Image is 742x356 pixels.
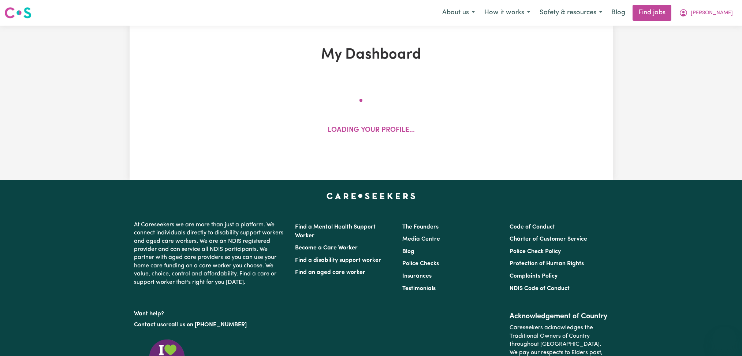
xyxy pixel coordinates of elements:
a: Find a disability support worker [295,257,381,263]
a: Code of Conduct [510,224,555,230]
a: Become a Care Worker [295,245,358,251]
a: Blog [607,5,630,21]
a: Testimonials [402,286,436,292]
a: Media Centre [402,236,440,242]
button: How it works [480,5,535,21]
p: Loading your profile... [328,125,415,136]
h2: Acknowledgement of Country [510,312,608,321]
a: Find jobs [633,5,671,21]
a: Find a Mental Health Support Worker [295,224,376,239]
a: Police Checks [402,261,439,267]
a: Find an aged care worker [295,270,365,275]
a: Blog [402,249,414,255]
button: Safety & resources [535,5,607,21]
span: [PERSON_NAME] [691,9,733,17]
a: Careseekers home page [327,193,415,199]
a: Contact us [134,322,163,328]
a: Complaints Policy [510,273,558,279]
a: Careseekers logo [4,4,31,21]
p: or [134,318,286,332]
a: NDIS Code of Conduct [510,286,570,292]
a: Charter of Customer Service [510,236,587,242]
button: About us [437,5,480,21]
img: Careseekers logo [4,6,31,19]
a: Protection of Human Rights [510,261,584,267]
h1: My Dashboard [215,46,528,64]
a: call us on [PHONE_NUMBER] [168,322,247,328]
p: At Careseekers we are more than just a platform. We connect individuals directly to disability su... [134,218,286,289]
button: My Account [674,5,738,21]
a: The Founders [402,224,439,230]
a: Insurances [402,273,432,279]
p: Want help? [134,307,286,318]
a: Police Check Policy [510,249,561,255]
iframe: Button to launch messaging window [713,327,736,350]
